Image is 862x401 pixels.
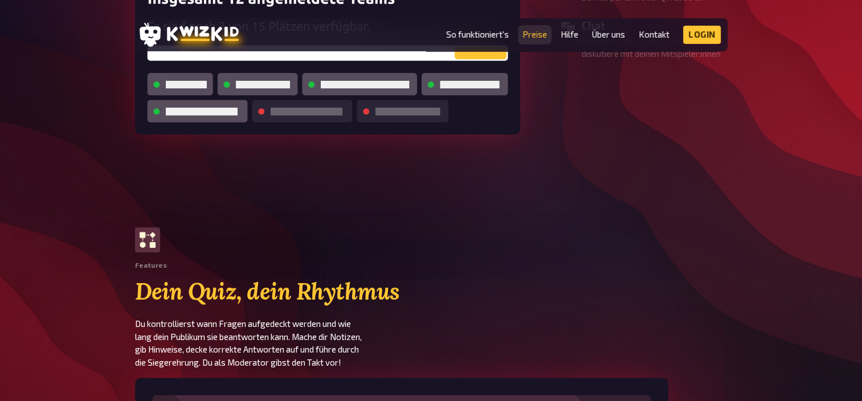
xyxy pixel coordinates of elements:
a: So funktioniert's [446,30,509,39]
h2: Dein Quiz, dein Rhythmus [135,279,431,305]
p: Du kontrollierst wann Fragen aufgedeckt werden und wie lang dein Publikum sie beantworten kann. M... [135,317,431,369]
a: Hilfe [561,30,578,39]
a: Kontakt [639,30,669,39]
div: Features [135,261,167,269]
h3: Chat [582,17,723,34]
a: Über uns [592,30,625,39]
a: Login [683,26,721,44]
a: Preise [522,30,547,39]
